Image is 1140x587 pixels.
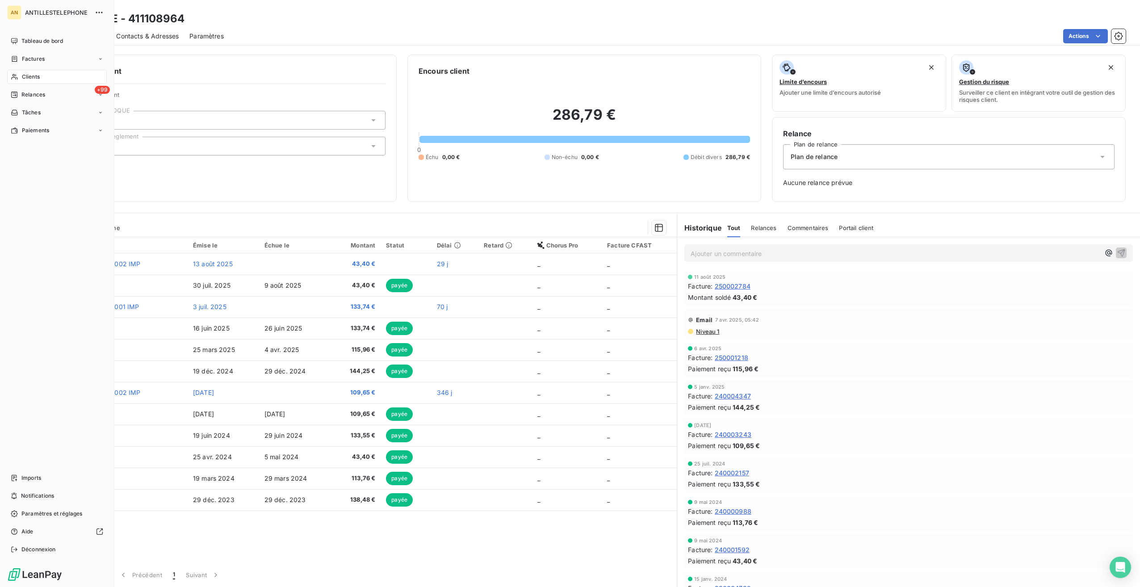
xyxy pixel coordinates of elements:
span: 109,65 € [733,441,760,450]
span: _ [607,281,610,289]
span: 5 janv. 2025 [694,384,725,390]
span: Paiement reçu [688,518,731,527]
span: payée [386,407,413,421]
span: payée [386,450,413,464]
span: _ [607,303,610,310]
span: 133,55 € [733,479,760,489]
span: Factures [22,55,45,63]
span: Facture : [688,281,712,291]
h2: 286,79 € [419,106,750,133]
span: 5 mai 2024 [264,453,299,461]
span: 15 janv. 2024 [694,576,727,582]
span: Paramètres [189,32,224,41]
span: Tableau de bord [21,37,63,45]
span: 29 mars 2024 [264,474,307,482]
span: Facture : [688,430,712,439]
span: 29 juin 2024 [264,432,303,439]
span: 240004347 [715,391,751,401]
a: Aide [7,524,107,539]
span: Paiement reçu [688,441,731,450]
span: 144,25 € [337,367,375,376]
span: payée [386,279,413,292]
span: _ [607,346,610,353]
span: 19 mars 2024 [193,474,235,482]
button: Actions [1063,29,1108,43]
span: Paiement reçu [688,556,731,566]
span: 25 avr. 2024 [193,453,232,461]
span: 240003243 [715,430,751,439]
span: 240001592 [715,545,750,554]
span: 7 avr. 2025, 05:42 [715,317,759,323]
div: Retard [484,242,526,249]
span: 70 j [437,303,448,310]
span: Aucune relance prévue [783,178,1115,187]
span: Notifications [21,492,54,500]
img: Logo LeanPay [7,567,63,582]
span: 16 juin 2025 [193,324,230,332]
span: 25 mars 2025 [193,346,235,353]
span: Facture : [688,545,712,554]
span: 9 mai 2024 [694,499,722,505]
span: Clients [22,73,40,81]
span: Facture : [688,391,712,401]
span: 138,48 € [337,495,375,504]
span: _ [537,281,540,289]
h6: Historique [677,222,722,233]
span: _ [537,324,540,332]
span: 25 juil. 2024 [694,461,725,466]
span: payée [386,322,413,335]
button: Limite d’encoursAjouter une limite d’encours autorisé [772,55,946,112]
span: Tâches [22,109,41,117]
span: _ [537,346,540,353]
span: [DATE] [193,389,214,396]
span: _ [607,410,610,418]
span: Paramètres et réglages [21,510,82,518]
span: _ [537,432,540,439]
span: 26 juin 2025 [264,324,302,332]
span: Ajouter une limite d’encours autorisé [780,89,881,96]
span: Tout [727,224,741,231]
div: Échue le [264,242,326,249]
span: Surveiller ce client en intégrant votre outil de gestion des risques client. [959,89,1118,103]
span: _ [607,260,610,268]
span: Commentaires [788,224,829,231]
button: Gestion du risqueSurveiller ce client en intégrant votre outil de gestion des risques client. [951,55,1126,112]
span: 13 août 2025 [193,260,233,268]
span: 109,65 € [337,388,375,397]
span: 286,79 € [725,153,750,161]
span: +99 [95,86,110,94]
span: ANTILLESTELEPHONE [25,9,89,16]
h6: Relance [783,128,1115,139]
span: 109,65 € [337,410,375,419]
span: [DATE] [694,423,711,428]
span: Paiement reçu [688,479,731,489]
span: _ [537,474,540,482]
span: 43,40 € [733,556,757,566]
span: Email [696,316,712,323]
span: Plan de relance [791,152,838,161]
span: [DATE] [264,410,285,418]
span: 9 mai 2024 [694,538,722,543]
span: payée [386,343,413,356]
span: 29 déc. 2024 [264,367,306,375]
span: 0,00 € [442,153,460,161]
span: 240002157 [715,468,749,478]
div: AN [7,5,21,20]
span: _ [537,260,540,268]
span: Niveau 1 [695,328,719,335]
span: 19 déc. 2024 [193,367,233,375]
span: _ [607,324,610,332]
span: Paiement reçu [688,364,731,373]
span: _ [607,453,610,461]
span: 113,76 € [733,518,758,527]
div: Open Intercom Messenger [1110,557,1131,578]
button: Suivant [180,566,226,584]
span: 240000988 [715,507,751,516]
span: 250002784 [715,281,750,291]
div: Facture CFAST [607,242,671,249]
span: 0 [417,146,421,153]
span: 0,00 € [581,153,599,161]
span: 4 avr. 2025 [264,346,299,353]
div: Délai [437,242,473,249]
span: [DATE] [193,410,214,418]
